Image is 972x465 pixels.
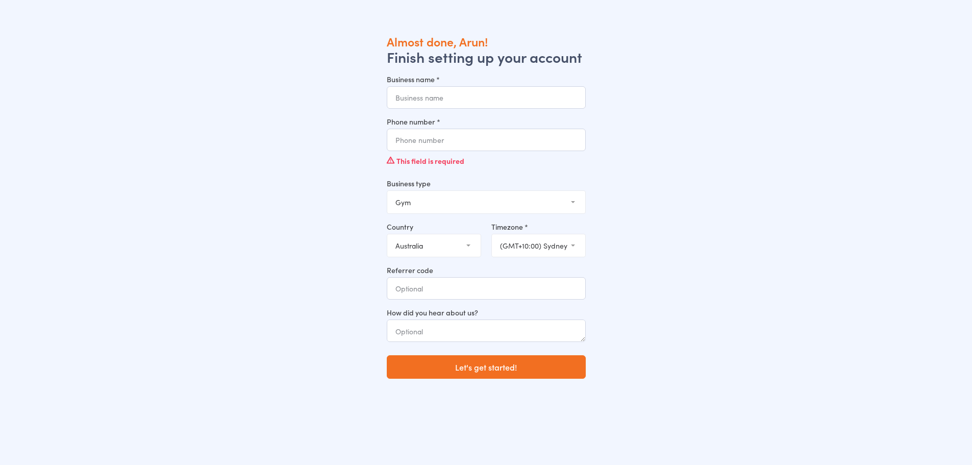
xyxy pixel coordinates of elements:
label: Business name * [387,74,586,84]
label: How did you hear about us? [387,307,586,317]
h1: Almost done, Arun! [387,34,586,49]
label: Phone number * [387,116,586,127]
button: Let's get started! [387,355,586,379]
h2: Finish setting up your account [387,49,586,64]
label: Country [387,222,481,232]
label: Timezone * [491,222,586,232]
input: Optional [387,277,586,300]
input: Phone number [387,129,586,151]
div: This field is required [387,151,586,170]
label: Business type [387,178,586,188]
input: Business name [387,86,586,109]
label: Referrer code [387,265,586,275]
